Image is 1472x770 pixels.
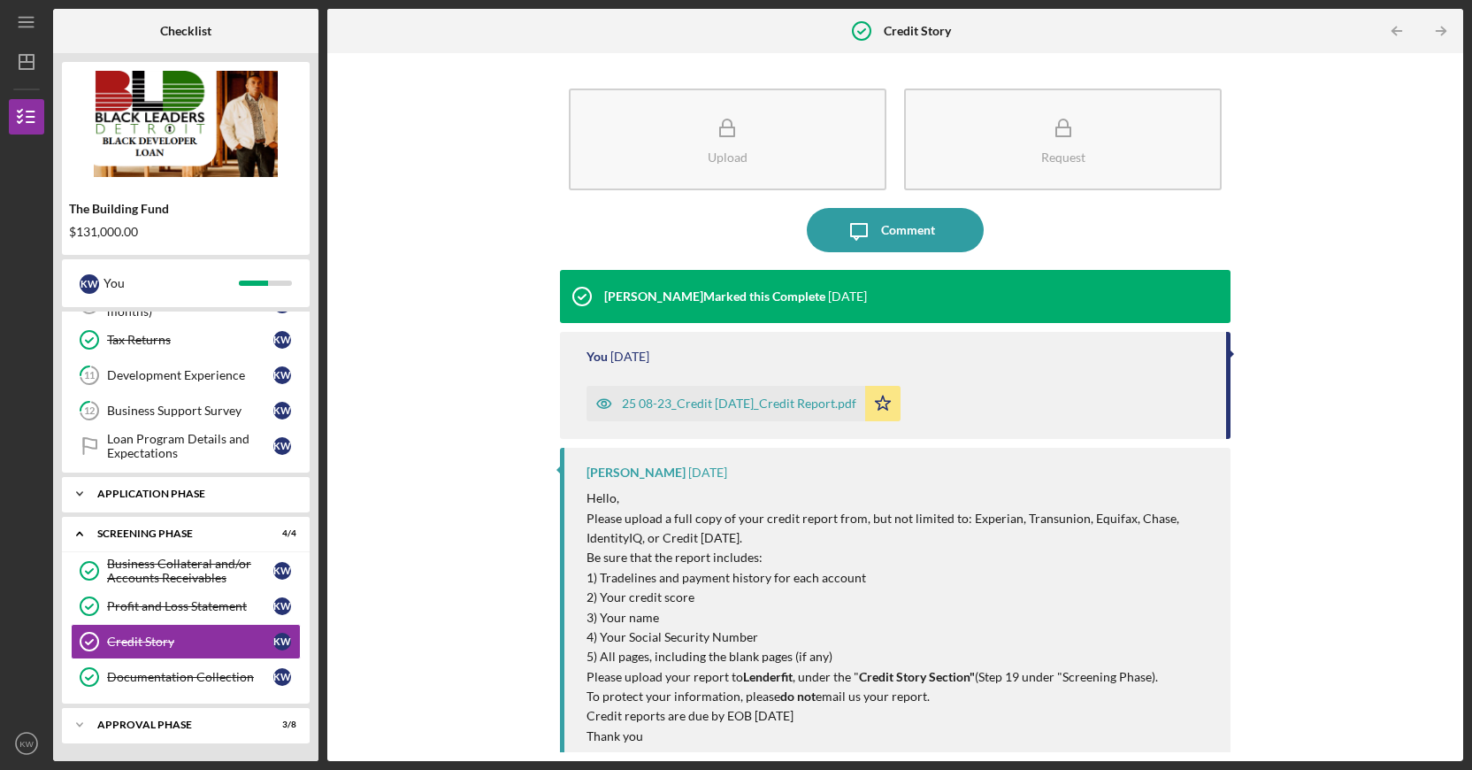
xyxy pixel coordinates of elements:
[586,489,1213,508] p: Hello,
[780,689,816,704] strong: do not
[71,589,301,624] a: Profit and Loss StatementKW
[273,331,291,349] div: K W
[881,208,935,252] div: Comment
[62,71,310,177] img: Product logo
[71,393,301,428] a: 12Business Support SurveyKW
[586,386,901,421] button: 25 08-23_Credit [DATE]_Credit Report.pdf
[84,405,95,417] tspan: 12
[107,333,273,347] div: Tax Returns
[71,322,301,358] a: Tax ReturnsKW
[107,599,273,613] div: Profit and Loss Statement
[107,557,273,585] div: Business Collateral and/or Accounts Receivables
[69,225,303,239] div: $131,000.00
[884,24,951,38] b: Credit Story
[743,669,793,684] strong: Lenderfit
[586,509,1213,549] p: Please upload a full copy of your credit report from, but not limited to: Experian, Transunion, E...
[273,668,291,686] div: K W
[71,428,301,464] a: Loan Program Details and ExpectationsKW
[586,466,686,480] div: [PERSON_NAME]
[828,289,867,304] time: 2025-08-25 17:02
[586,706,1213,726] p: Credit reports are due by EOB [DATE]
[859,669,975,684] strong: Credit Story Section"
[688,466,727,480] time: 2025-08-22 20:55
[84,370,95,381] tspan: 11
[586,628,1213,647] p: 4) Your Social Security Number
[107,635,273,649] div: Credit Story
[586,608,1213,628] p: 3) Your name
[107,670,273,684] div: Documentation Collection
[97,528,252,539] div: Screening Phase
[273,366,291,384] div: K W
[586,647,1213,666] p: 5) All pages, including the blank pages (if any)
[97,489,287,499] div: Application Phase
[273,597,291,615] div: K W
[586,548,1213,567] p: Be sure that the report includes:
[80,274,99,294] div: K W
[708,150,747,164] div: Upload
[97,720,252,730] div: Approval Phase
[273,562,291,580] div: K W
[264,528,296,539] div: 4 / 4
[610,350,649,364] time: 2025-08-23 18:02
[273,633,291,651] div: K W
[604,289,825,304] div: [PERSON_NAME] Marked this Complete
[273,437,291,455] div: K W
[586,727,1213,746] p: Thank you
[107,368,273,382] div: Development Experience
[160,24,211,38] b: Checklist
[586,687,1213,706] p: To protect your information, please email us your report.
[807,208,984,252] button: Comment
[586,588,1213,607] p: 2) Your credit score
[71,624,301,659] a: Credit StoryKW
[71,358,301,393] a: 11Development ExperienceKW
[264,720,296,730] div: 3 / 8
[622,397,856,411] div: 25 08-23_Credit [DATE]_Credit Report.pdf
[69,202,303,216] div: The Building Fund
[273,402,291,420] div: K W
[107,404,273,418] div: Business Support Survey
[71,659,301,695] a: Documentation CollectionKW
[1041,150,1085,164] div: Request
[71,553,301,589] a: Business Collateral and/or Accounts ReceivablesKW
[9,726,44,761] button: KW
[19,739,34,749] text: KW
[904,89,1222,190] button: Request
[586,350,608,364] div: You
[569,89,886,190] button: Upload
[107,432,273,460] div: Loan Program Details and Expectations
[103,268,239,298] div: You
[586,667,1213,687] p: Please upload your report to , under the " (Step 19 under "Screening Phase).
[586,568,1213,588] p: 1) Tradelines and payment history for each account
